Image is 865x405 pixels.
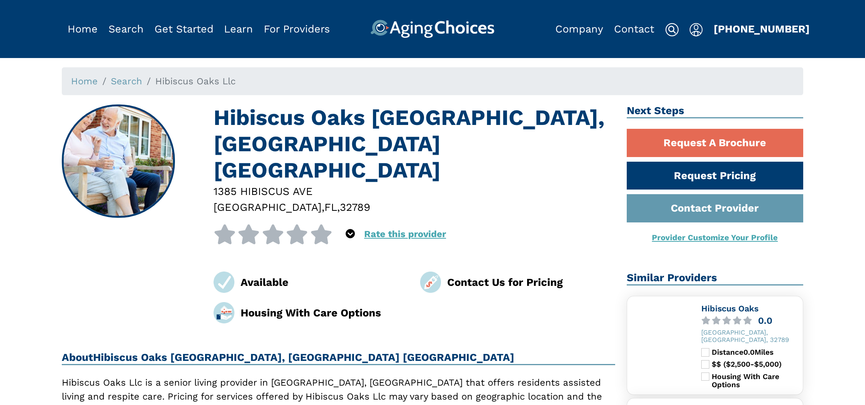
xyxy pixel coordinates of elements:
a: [PHONE_NUMBER] [714,23,810,35]
a: Rate this provider [364,229,446,239]
a: Company [555,23,603,35]
a: Home [68,23,98,35]
h1: Hibiscus Oaks [GEOGRAPHIC_DATA], [GEOGRAPHIC_DATA] [GEOGRAPHIC_DATA] [214,104,615,183]
a: Search [111,76,142,87]
div: Popover trigger [689,20,703,38]
div: $$ ($2,500-$5,000) [712,360,798,369]
img: Hibiscus Oaks Llc, Winter Park FL [63,106,174,217]
span: FL [324,201,337,214]
div: [GEOGRAPHIC_DATA], [GEOGRAPHIC_DATA], 32789 [701,329,799,343]
div: Popover trigger [346,224,355,244]
div: Housing With Care Options [712,373,798,389]
img: search-icon.svg [665,23,679,37]
div: Housing With Care Options [241,305,409,321]
h2: Next Steps [627,104,804,118]
h2: Similar Providers [627,272,804,285]
span: Hibiscus Oaks Llc [155,76,236,87]
div: 1385 HIBISCUS AVE [214,183,615,199]
img: AgingChoices [370,20,494,38]
a: Learn [224,23,253,35]
span: , [337,201,340,214]
a: Hibiscus Oaks [701,304,758,313]
a: Request Pricing [627,162,804,190]
div: 32789 [340,199,370,215]
div: 0.0 [758,316,772,325]
a: Provider Customize Your Profile [652,233,778,242]
a: Search [109,23,144,35]
a: Contact Provider [627,194,804,222]
div: Contact Us for Pricing [447,274,615,290]
span: [GEOGRAPHIC_DATA] [214,201,322,214]
h2: About Hibiscus Oaks [GEOGRAPHIC_DATA], [GEOGRAPHIC_DATA] [GEOGRAPHIC_DATA] [62,351,615,365]
a: Request A Brochure [627,129,804,157]
div: Popover trigger [109,20,144,38]
div: Available [241,274,409,290]
a: 0.0 [701,316,799,325]
nav: breadcrumb [62,67,803,95]
a: Home [71,76,98,87]
a: Contact [614,23,654,35]
img: user-icon.svg [689,23,703,37]
span: , [322,201,324,214]
div: Distance 0.0 Miles [712,348,798,357]
a: For Providers [264,23,330,35]
a: Get Started [154,23,214,35]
